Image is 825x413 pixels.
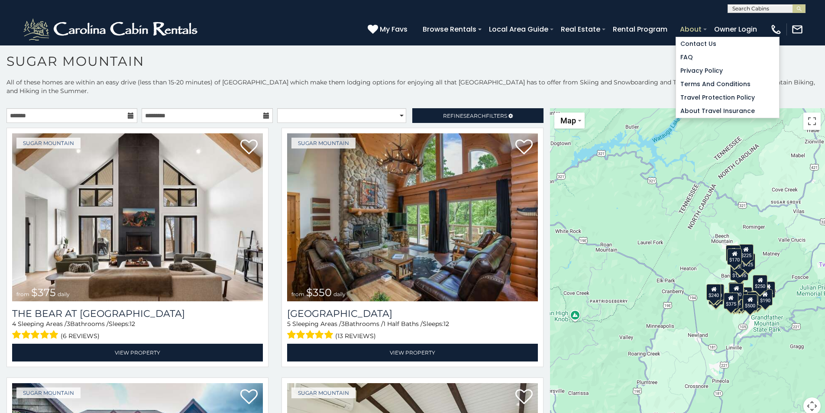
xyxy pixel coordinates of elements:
[12,308,263,319] a: The Bear At [GEOGRAPHIC_DATA]
[515,388,533,407] a: Add to favorites
[676,22,706,37] a: About
[368,24,410,35] a: My Favs
[676,77,779,91] a: Terms and Conditions
[731,264,749,281] div: $1,095
[485,22,553,37] a: Local Area Guide
[738,287,753,303] div: $200
[12,308,263,319] h3: The Bear At Sugar Mountain
[753,275,768,291] div: $250
[287,133,538,301] a: Grouse Moor Lodge from $350 daily
[12,319,263,342] div: Sleeping Areas / Bathrooms / Sleeps:
[608,22,672,37] a: Rental Program
[335,330,376,342] span: (13 reviews)
[676,51,779,64] a: FAQ
[306,286,332,299] span: $350
[803,113,821,130] button: Toggle fullscreen view
[743,294,758,311] div: $500
[291,387,356,398] a: Sugar Mountain
[556,22,605,37] a: Real Estate
[770,23,782,35] img: phone-regular-white.png
[240,388,258,407] a: Add to favorites
[67,320,70,328] span: 3
[560,116,576,125] span: Map
[287,344,538,361] a: View Property
[726,245,741,261] div: $240
[12,133,263,301] a: The Bear At Sugar Mountain from $375 daily
[747,292,762,308] div: $195
[240,139,258,157] a: Add to favorites
[758,289,773,306] div: $190
[12,320,16,328] span: 4
[515,139,533,157] a: Add to favorites
[58,291,70,297] span: daily
[16,138,81,148] a: Sugar Mountain
[791,23,803,35] img: mail-regular-white.png
[287,308,538,319] a: [GEOGRAPHIC_DATA]
[739,244,754,261] div: $225
[443,320,449,328] span: 12
[380,24,408,35] span: My Favs
[728,248,742,265] div: $170
[31,286,56,299] span: $375
[554,113,585,129] button: Change map style
[287,319,538,342] div: Sleeping Areas / Bathrooms / Sleeps:
[418,22,481,37] a: Browse Rentals
[676,104,779,118] a: About Travel Insurance
[287,320,291,328] span: 5
[676,37,779,51] a: Contact Us
[707,284,721,300] div: $240
[12,133,263,301] img: The Bear At Sugar Mountain
[61,330,100,342] span: (6 reviews)
[761,281,776,298] div: $155
[22,16,201,42] img: White-1-2.png
[287,133,538,301] img: Grouse Moor Lodge
[710,22,761,37] a: Owner Login
[291,138,356,148] a: Sugar Mountain
[333,291,346,297] span: daily
[12,344,263,361] a: View Property
[287,308,538,319] h3: Grouse Moor Lodge
[724,293,738,309] div: $375
[16,387,81,398] a: Sugar Mountain
[729,282,744,299] div: $190
[676,64,779,77] a: Privacy Policy
[729,283,744,300] div: $300
[383,320,423,328] span: 1 Half Baths /
[341,320,345,328] span: 3
[129,320,135,328] span: 12
[463,113,486,119] span: Search
[741,253,756,270] div: $125
[291,291,304,297] span: from
[676,91,779,104] a: Travel Protection Policy
[443,113,507,119] span: Refine Filters
[412,108,543,123] a: RefineSearchFilters
[16,291,29,297] span: from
